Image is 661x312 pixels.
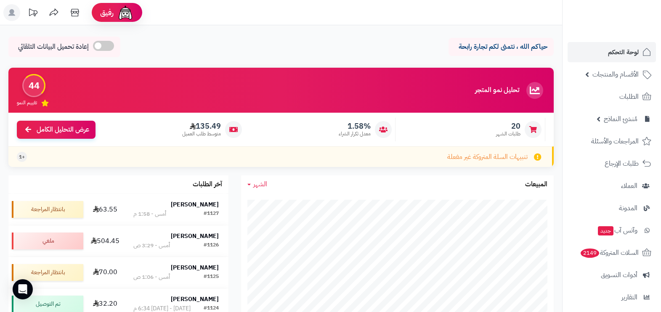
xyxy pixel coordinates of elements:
span: الطلبات [619,91,639,103]
h3: آخر الطلبات [193,181,222,188]
a: عرض التحليل الكامل [17,121,96,139]
a: السلات المتروكة2149 [568,243,656,263]
strong: [PERSON_NAME] [171,295,219,304]
div: أمس - 1:06 ص [133,273,170,281]
div: أمس - 1:58 م [133,210,166,218]
span: مُنشئ النماذج [604,113,637,125]
strong: [PERSON_NAME] [171,200,219,209]
h3: تحليل نمو المتجر [475,87,519,94]
span: 20 [496,122,520,131]
div: أمس - 3:29 ص [133,241,170,250]
span: عرض التحليل الكامل [37,125,89,135]
span: معدل تكرار الشراء [339,130,371,137]
a: تحديثات المنصة [22,4,43,23]
strong: [PERSON_NAME] [171,263,219,272]
span: العملاء [621,180,637,192]
div: بانتظار المراجعة [12,201,83,218]
span: لوحة التحكم [608,46,639,58]
span: طلبات الإرجاع [605,158,639,169]
a: المدونة [568,198,656,218]
a: الشهر [247,180,267,189]
span: جديد [598,226,613,235]
td: 504.45 [87,225,124,256]
h3: المبيعات [525,181,547,188]
div: #1127 [204,210,219,218]
span: رفيق [100,8,114,18]
span: طلبات الشهر [496,130,520,137]
span: 1.58% [339,122,371,131]
span: المدونة [619,202,637,214]
img: ai-face.png [117,4,134,21]
a: أدوات التسويق [568,265,656,285]
div: #1126 [204,241,219,250]
a: التقارير [568,287,656,307]
p: حياكم الله ، نتمنى لكم تجارة رابحة [455,42,547,52]
a: الطلبات [568,87,656,107]
span: 135.49 [182,122,221,131]
span: متوسط طلب العميل [182,130,221,137]
a: المراجعات والأسئلة [568,131,656,151]
a: طلبات الإرجاع [568,153,656,174]
span: تنبيهات السلة المتروكة غير مفعلة [447,152,528,162]
div: #1125 [204,273,219,281]
a: وآتس آبجديد [568,220,656,241]
div: ملغي [12,233,83,249]
span: إعادة تحميل البيانات التلقائي [18,42,89,52]
span: الأقسام والمنتجات [592,69,639,80]
div: بانتظار المراجعة [12,264,83,281]
strong: [PERSON_NAME] [171,232,219,241]
span: 2149 [581,249,599,258]
span: +1 [19,153,25,161]
a: لوحة التحكم [568,42,656,62]
span: تقييم النمو [17,99,37,106]
td: 70.00 [87,257,124,288]
span: أدوات التسويق [601,269,637,281]
span: المراجعات والأسئلة [591,135,639,147]
span: السلات المتروكة [580,247,639,259]
div: Open Intercom Messenger [13,279,33,299]
span: الشهر [253,179,267,189]
a: العملاء [568,176,656,196]
span: التقارير [621,291,637,303]
span: وآتس آب [597,225,637,236]
td: 63.55 [87,194,124,225]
